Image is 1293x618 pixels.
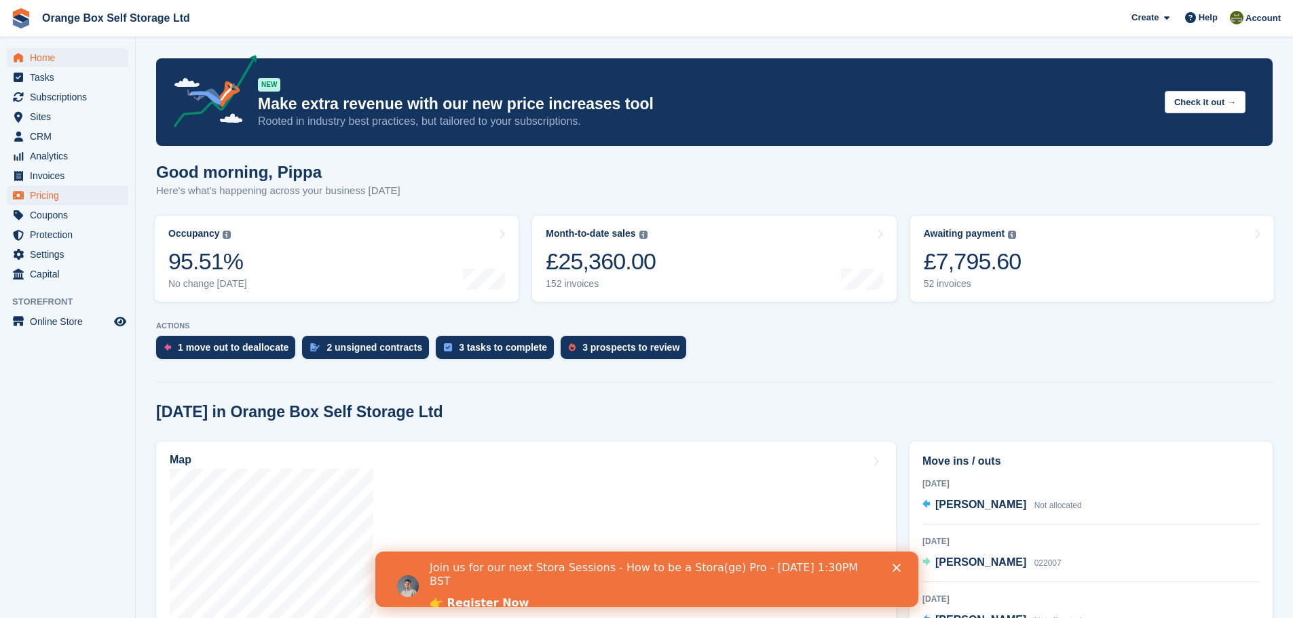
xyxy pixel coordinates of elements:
[258,94,1154,114] p: Make extra revenue with our new price increases tool
[546,278,656,290] div: 152 invoices
[30,186,111,205] span: Pricing
[30,166,111,185] span: Invoices
[444,343,452,351] img: task-75834270c22a3079a89374b754ae025e5fb1db73e45f91037f5363f120a921f8.svg
[7,107,128,126] a: menu
[112,313,128,330] a: Preview store
[30,225,111,244] span: Protection
[156,183,400,199] p: Here's what's happening across your business [DATE]
[258,114,1154,129] p: Rooted in industry best practices, but tailored to your subscriptions.
[459,342,547,353] div: 3 tasks to complete
[922,554,1062,572] a: [PERSON_NAME] 022007
[258,78,280,92] div: NEW
[178,342,288,353] div: 1 move out to deallocate
[7,245,128,264] a: menu
[1008,231,1016,239] img: icon-info-grey-7440780725fd019a000dd9b08b2336e03edf1995a4989e88bcd33f0948082b44.svg
[1034,558,1062,568] span: 022007
[30,265,111,284] span: Capital
[156,336,302,366] a: 1 move out to deallocate
[922,593,1260,605] div: [DATE]
[924,248,1022,275] div: £7,795.60
[30,147,111,166] span: Analytics
[7,265,128,284] a: menu
[7,147,128,166] a: menu
[7,186,128,205] a: menu
[168,228,219,239] div: Occupancy
[924,278,1022,290] div: 52 invoices
[170,454,191,466] h2: Map
[922,478,1260,490] div: [DATE]
[30,48,111,67] span: Home
[532,216,896,302] a: Month-to-date sales £25,360.00 152 invoices
[639,231,648,239] img: icon-info-grey-7440780725fd019a000dd9b08b2336e03edf1995a4989e88bcd33f0948082b44.svg
[156,322,1273,330] p: ACTIONS
[54,45,153,60] a: 👉 Register Now
[12,295,135,309] span: Storefront
[7,225,128,244] a: menu
[7,166,128,185] a: menu
[935,556,1026,568] span: [PERSON_NAME]
[1131,11,1159,24] span: Create
[1199,11,1218,24] span: Help
[1034,501,1082,510] span: Not allocated
[1245,12,1281,25] span: Account
[7,68,128,87] a: menu
[7,127,128,146] a: menu
[436,336,561,366] a: 3 tasks to complete
[546,228,635,239] div: Month-to-date sales
[156,403,443,421] h2: [DATE] in Orange Box Self Storage Ltd
[326,342,422,353] div: 2 unsigned contracts
[7,88,128,107] a: menu
[582,342,679,353] div: 3 prospects to review
[569,343,576,351] img: prospect-51fa495bee0391a8d652442698ab0144808aea92771e9ea1ae160a38d050c398.svg
[168,278,247,290] div: No change [DATE]
[517,12,531,20] div: Close
[546,248,656,275] div: £25,360.00
[168,248,247,275] div: 95.51%
[30,312,111,331] span: Online Store
[223,231,231,239] img: icon-info-grey-7440780725fd019a000dd9b08b2336e03edf1995a4989e88bcd33f0948082b44.svg
[375,552,918,607] iframe: Intercom live chat banner
[30,68,111,87] span: Tasks
[156,163,400,181] h1: Good morning, Pippa
[924,228,1005,239] div: Awaiting payment
[164,343,171,351] img: move_outs_to_deallocate_icon-f764333ba52eb49d3ac5e1228854f67142a1ed5810a6f6cc68b1a99e826820c5.svg
[310,343,320,351] img: contract_signature_icon-13c848040528278c33f63329250d36e43548de30e8caae1d1a13099fd9432cc5.svg
[302,336,436,366] a: 2 unsigned contracts
[1165,91,1245,113] button: Check it out →
[922,453,1260,469] h2: Move ins / outs
[7,48,128,67] a: menu
[155,216,519,302] a: Occupancy 95.51% No change [DATE]
[7,312,128,331] a: menu
[910,216,1274,302] a: Awaiting payment £7,795.60 52 invoices
[30,245,111,264] span: Settings
[922,497,1082,514] a: [PERSON_NAME] Not allocated
[30,127,111,146] span: CRM
[7,206,128,225] a: menu
[922,535,1260,547] div: [DATE]
[37,7,195,29] a: Orange Box Self Storage Ltd
[162,55,257,132] img: price-adjustments-announcement-icon-8257ccfd72463d97f412b2fc003d46551f7dbcb40ab6d574587a9cd5c0d94...
[30,206,111,225] span: Coupons
[11,8,31,28] img: stora-icon-8386f47178a22dfd0bd8f6a31ec36ba5ce8667c1dd55bd0f319d3a0aa187defe.svg
[561,336,693,366] a: 3 prospects to review
[935,499,1026,510] span: [PERSON_NAME]
[30,107,111,126] span: Sites
[30,88,111,107] span: Subscriptions
[1230,11,1243,24] img: Pippa White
